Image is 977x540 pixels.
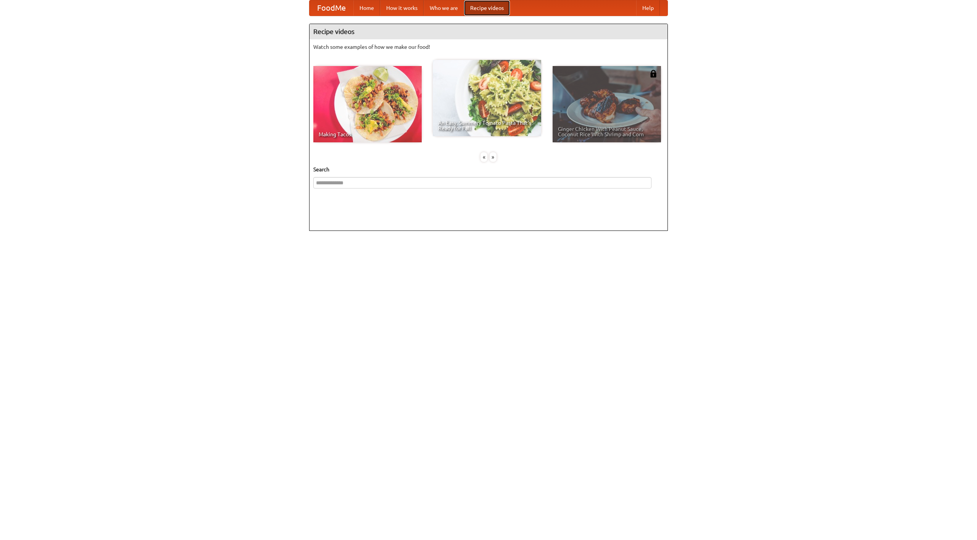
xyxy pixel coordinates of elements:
div: « [480,152,487,162]
a: An Easy, Summery Tomato Pasta That's Ready for Fall [433,60,541,136]
h4: Recipe videos [310,24,667,39]
a: Recipe videos [464,0,510,16]
span: Making Tacos [319,132,416,137]
a: FoodMe [310,0,353,16]
div: » [490,152,497,162]
h5: Search [313,166,664,173]
a: Who we are [424,0,464,16]
img: 483408.png [650,70,657,77]
a: Home [353,0,380,16]
a: Making Tacos [313,66,422,142]
span: An Easy, Summery Tomato Pasta That's Ready for Fall [438,120,536,131]
p: Watch some examples of how we make our food! [313,43,664,51]
a: Help [636,0,660,16]
a: How it works [380,0,424,16]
